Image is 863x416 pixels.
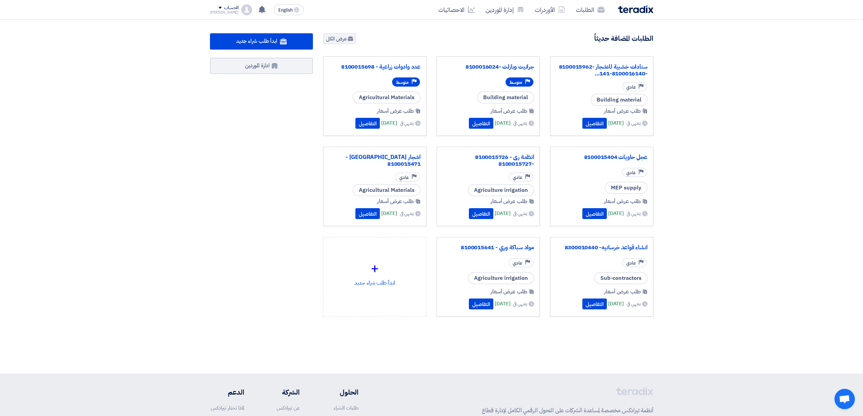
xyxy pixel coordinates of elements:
[433,2,480,18] a: الاحصائيات
[604,107,641,115] span: طلب عرض أسعار
[491,197,527,205] span: طلب عرض أسعار
[381,210,397,217] span: [DATE]
[329,64,421,70] a: عدد وادوات زراعية - 8100015698
[591,94,648,106] span: Building material
[469,299,493,309] button: التفاصيل
[469,208,493,219] button: التفاصيل
[627,300,640,307] span: ينتهي في
[513,210,527,217] span: ينتهي في
[320,387,358,397] li: الحلول
[570,2,610,18] a: الطلبات
[241,4,252,15] img: profile_test.png
[469,118,493,129] button: التفاصيل
[556,244,648,251] a: انشاء قواعد خرسانيه- 8300010440
[495,210,510,217] span: [DATE]
[329,243,421,303] div: ابدأ طلب شراء جديد
[491,288,527,296] span: طلب عرض أسعار
[618,5,653,13] img: Teradix logo
[626,260,636,266] span: عادي
[400,210,414,217] span: ينتهي في
[582,208,607,219] button: التفاصيل
[626,84,636,90] span: عادي
[274,4,304,15] button: English
[400,120,414,127] span: ينتهي في
[608,210,624,217] span: [DATE]
[323,33,356,44] a: عرض الكل
[491,107,527,115] span: طلب عرض أسعار
[210,387,244,397] li: الدعم
[355,208,380,219] button: التفاصيل
[355,118,380,129] button: التفاصيل
[399,174,409,181] span: عادي
[556,154,648,161] a: عجل حاويات 8100015404
[264,387,300,397] li: الشركة
[582,299,607,309] button: التفاصيل
[608,119,624,127] span: [DATE]
[468,272,534,284] span: Agriculture irrigation
[442,244,534,251] a: مواد سباكة وري - 8100015641
[556,64,648,77] a: سنادات خشبية للاشجار -8100015962 -8100016140-141...
[513,260,522,266] span: عادي
[278,8,293,13] span: English
[608,300,624,308] span: [DATE]
[381,119,397,127] span: [DATE]
[210,11,239,14] div: [PERSON_NAME]
[604,288,641,296] span: طلب عرض أسعار
[513,300,527,307] span: ينتهي في
[480,2,529,18] a: إدارة الموردين
[513,174,522,181] span: عادي
[627,210,640,217] span: ينتهي في
[353,91,421,104] span: Agricultural Materials
[626,169,636,176] span: عادي
[529,2,570,18] a: الأوردرات
[495,119,510,127] span: [DATE]
[605,182,648,194] span: MEP supply
[329,154,421,167] a: اشجار [GEOGRAPHIC_DATA] - 8100015471
[442,154,534,167] a: انظمة رى - 8100015726 -8100015727
[594,34,653,43] h4: الطلبات المضافة حديثاً
[468,184,534,196] span: Agriculture irrigation
[582,118,607,129] button: التفاصيل
[211,404,244,412] a: لماذا تختار تيرادكس
[594,272,648,284] span: Sub-contractors
[396,79,409,86] span: متوسط
[513,120,527,127] span: ينتهي في
[510,79,522,86] span: متوسط
[477,91,534,104] span: Building material
[224,5,239,11] div: الحساب
[334,404,358,412] a: طلبات الشراء
[834,389,855,409] div: Open chat
[442,64,534,70] a: جرانيت وبازلت -8100016024
[329,258,421,279] div: +
[377,197,414,205] span: طلب عرض أسعار
[236,37,277,45] span: ابدأ طلب شراء جديد
[377,107,414,115] span: طلب عرض أسعار
[495,300,510,308] span: [DATE]
[604,197,641,205] span: طلب عرض أسعار
[353,184,421,196] span: Agricultural Materials
[277,404,300,412] a: عن تيرادكس
[210,58,313,74] a: ادارة الموردين
[627,120,640,127] span: ينتهي في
